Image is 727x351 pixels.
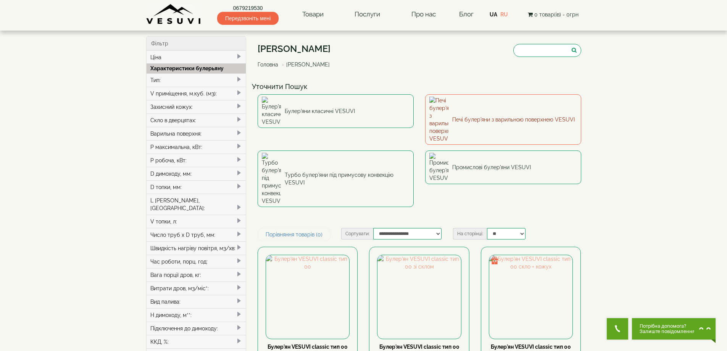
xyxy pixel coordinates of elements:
[262,153,281,205] img: Турбо булер'яни під примусову конвекцію VESUVI
[147,140,246,154] div: P максимальна, кВт:
[147,308,246,322] div: H димоходу, м**:
[268,344,348,350] a: Булер'ян VESUVI classic тип 00
[147,113,246,127] div: Скло в дверцятах:
[429,153,448,182] img: Промислові булер'яни VESUVI
[640,324,695,329] span: Потрібна допомога?
[252,83,587,91] h4: Уточнити Пошук
[147,295,246,308] div: Вид палива:
[607,318,628,340] button: Get Call button
[147,63,246,73] div: Характеристики булерьяну
[146,4,201,25] img: Завод VESUVI
[632,318,716,340] button: Chat button
[453,228,487,239] label: На сторінці:
[147,167,246,180] div: D димоходу, мм:
[147,268,246,281] div: Вага порції дров, кг:
[147,154,246,167] div: P робоча, кВт:
[147,127,246,140] div: Варильна поверхня:
[640,329,695,334] span: Залиште повідомлення
[526,10,581,19] button: 0 товар(ів) - 0грн
[147,228,246,241] div: Число труб x D труб, мм:
[147,37,246,51] div: Фільтр
[500,11,508,18] a: RU
[258,228,330,241] a: Порівняння товарів (0)
[147,100,246,113] div: Захисний кожух:
[429,97,448,142] img: Печі булер'яни з варильною поверхнею VESUVI
[147,215,246,228] div: V топки, л:
[147,87,246,100] div: V приміщення, м.куб. (м3):
[147,73,246,87] div: Тип:
[489,255,572,338] img: Булер'ян VESUVI classic тип 00 скло + кожух
[377,255,461,338] img: Булер'ян VESUVI classic тип 00 зі склом
[217,4,279,12] a: 0679219530
[258,44,335,54] h1: [PERSON_NAME]
[266,255,349,338] img: Булер'ян VESUVI classic тип 00
[347,6,388,23] a: Послуги
[459,10,474,18] a: Блог
[341,228,373,239] label: Сортувати:
[147,180,246,194] div: D топки, мм:
[534,11,579,18] span: 0 товар(ів) - 0грн
[258,94,414,128] a: Булер'яни класичні VESUVI Булер'яни класичні VESUVI
[404,6,443,23] a: Про нас
[147,194,246,215] div: L [PERSON_NAME], [GEOGRAPHIC_DATA]:
[147,335,246,348] div: ККД, %:
[147,241,246,255] div: Швидкість нагріву повітря, м3/хв:
[491,257,498,264] img: gift
[490,11,497,18] a: UA
[147,255,246,268] div: Час роботи, порц. год:
[147,281,246,295] div: Витрати дров, м3/міс*:
[262,97,281,126] img: Булер'яни класичні VESUVI
[425,150,581,184] a: Промислові булер'яни VESUVI Промислові булер'яни VESUVI
[147,322,246,335] div: Підключення до димоходу:
[258,61,278,68] a: Головна
[295,6,331,23] a: Товари
[217,12,279,25] span: Передзвоніть мені
[147,51,246,64] div: Ціна
[280,61,330,68] li: [PERSON_NAME]
[425,94,581,145] a: Печі булер'яни з варильною поверхнею VESUVI Печі булер'яни з варильною поверхнею VESUVI
[258,150,414,207] a: Турбо булер'яни під примусову конвекцію VESUVI Турбо булер'яни під примусову конвекцію VESUVI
